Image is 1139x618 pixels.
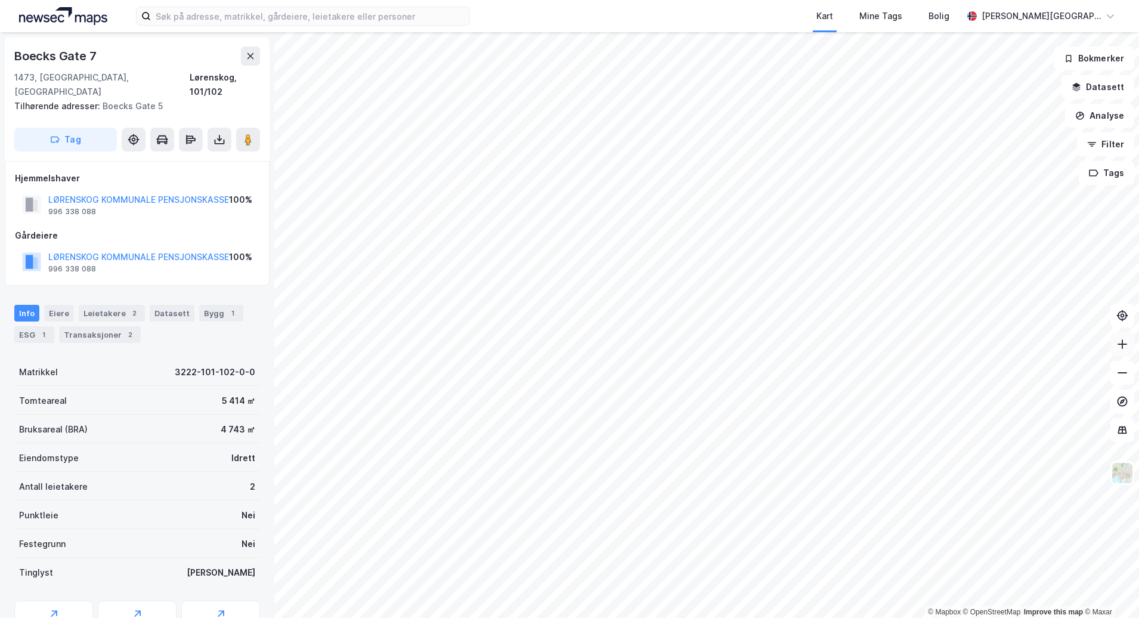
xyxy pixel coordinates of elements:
div: Info [14,305,39,322]
a: Mapbox [928,608,961,616]
div: Mine Tags [859,9,902,23]
div: Hjemmelshaver [15,171,259,186]
img: Z [1111,462,1134,484]
div: Transaksjoner [59,326,141,343]
div: 2 [128,307,140,319]
div: Boecks Gate 5 [14,99,250,113]
button: Bokmerker [1054,47,1134,70]
span: Tilhørende adresser: [14,101,103,111]
div: Punktleie [19,508,58,523]
div: 2 [124,329,136,341]
button: Tag [14,128,117,152]
div: Gårdeiere [15,228,259,243]
div: 100% [229,193,252,207]
button: Filter [1077,132,1134,156]
div: 4 743 ㎡ [221,422,255,437]
div: Nei [242,508,255,523]
div: [PERSON_NAME][GEOGRAPHIC_DATA] [982,9,1101,23]
div: Leietakere [79,305,145,322]
a: OpenStreetMap [963,608,1021,616]
div: Bruksareal (BRA) [19,422,88,437]
input: Søk på adresse, matrikkel, gårdeiere, leietakere eller personer [151,7,469,25]
img: logo.a4113a55bc3d86da70a041830d287a7e.svg [19,7,107,25]
div: 996 338 088 [48,264,96,274]
a: Improve this map [1024,608,1083,616]
div: Kontrollprogram for chat [1079,561,1139,618]
div: ESG [14,326,54,343]
div: Matrikkel [19,365,58,379]
div: 100% [229,250,252,264]
div: 1 [38,329,49,341]
div: Idrett [231,451,255,465]
div: 996 338 088 [48,207,96,217]
div: Nei [242,537,255,551]
div: Antall leietakere [19,480,88,494]
iframe: Chat Widget [1079,561,1139,618]
button: Datasett [1061,75,1134,99]
div: Tinglyst [19,566,53,580]
div: Lørenskog, 101/102 [190,70,260,99]
div: Boecks Gate 7 [14,47,98,66]
div: [PERSON_NAME] [187,566,255,580]
div: Datasett [150,305,194,322]
div: 1473, [GEOGRAPHIC_DATA], [GEOGRAPHIC_DATA] [14,70,190,99]
div: 1 [227,307,239,319]
div: Eiere [44,305,74,322]
div: 2 [250,480,255,494]
div: Eiendomstype [19,451,79,465]
button: Tags [1079,161,1134,185]
button: Analyse [1065,104,1134,128]
div: 5 414 ㎡ [222,394,255,408]
div: Tomteareal [19,394,67,408]
div: Bygg [199,305,243,322]
div: Bolig [928,9,949,23]
div: Festegrunn [19,537,66,551]
div: Kart [816,9,833,23]
div: 3222-101-102-0-0 [175,365,255,379]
